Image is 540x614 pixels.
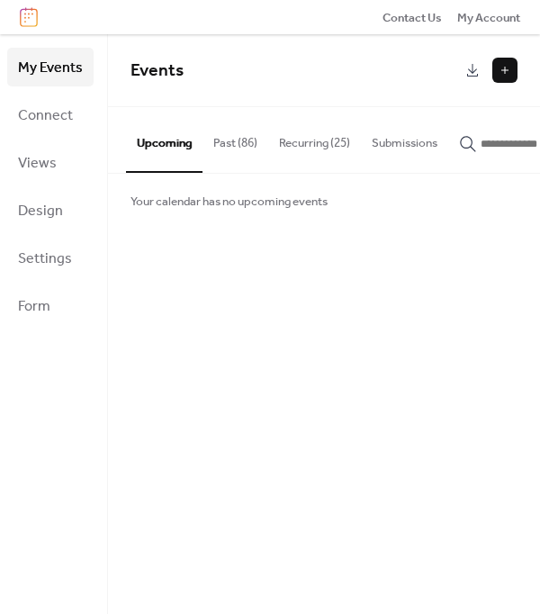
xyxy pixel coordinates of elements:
span: Form [18,293,50,321]
a: Settings [7,239,94,277]
span: Settings [18,245,72,273]
a: Contact Us [382,8,442,26]
a: Design [7,191,94,230]
span: Connect [18,102,73,130]
button: Upcoming [126,107,202,172]
span: My Account [457,9,520,27]
span: My Events [18,54,83,82]
span: Contact Us [382,9,442,27]
img: logo [20,7,38,27]
span: Design [18,197,63,225]
span: Events [130,54,184,87]
a: My Events [7,48,94,86]
a: Form [7,286,94,325]
button: Recurring (25) [268,107,361,170]
button: Submissions [361,107,448,170]
a: Views [7,143,94,182]
span: Views [18,149,57,177]
button: Past (86) [202,107,268,170]
a: My Account [457,8,520,26]
a: Connect [7,95,94,134]
span: Your calendar has no upcoming events [130,193,328,211]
